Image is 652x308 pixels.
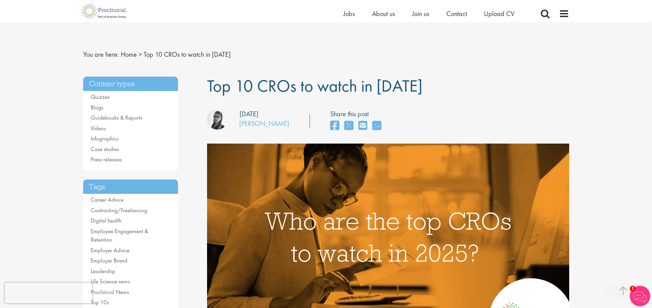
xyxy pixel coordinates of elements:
a: Videos [91,124,106,132]
span: 1 [630,286,636,292]
a: About us [372,9,395,18]
a: Guidebooks & Reports [91,114,142,121]
a: Contracting/Freelancing [91,206,147,214]
a: breadcrumb link [121,50,137,59]
a: Employer Advice [91,246,129,254]
a: Jobs [343,9,355,18]
a: Leadership [91,267,115,275]
span: Top 10 CROs to watch in [DATE] [207,75,422,97]
a: Proclinical News [91,288,129,296]
a: Life Science news [91,278,130,285]
span: You are here: [83,50,119,59]
a: Contact [446,9,467,18]
a: Quizzes [91,93,110,101]
img: Chatbot [630,286,650,306]
a: Career Advice [91,196,124,203]
span: Top 10 CROs to watch in [DATE] [144,50,231,59]
h3: Content types [83,77,178,91]
a: Top 10s [91,298,109,306]
div: [DATE] [240,109,258,119]
a: Infographics [91,135,119,142]
a: Upload CV [484,9,514,18]
a: Employee Engagement & Retention [91,227,148,244]
h3: Tags [83,179,178,194]
label: Share this post [330,109,385,119]
a: Press releases [91,156,122,163]
a: Join us [412,9,429,18]
a: share on email [358,119,367,133]
iframe: reCAPTCHA [5,283,92,303]
a: share on whats app [372,119,381,133]
a: Blogs [91,104,103,111]
a: Case studies [91,145,119,153]
a: [PERSON_NAME] [239,119,289,128]
a: Digital health [91,217,122,224]
a: share on facebook [330,119,339,133]
a: Employer Brand [91,257,127,264]
a: share on twitter [344,119,353,133]
img: Theodora Savlovschi - Wicks [207,109,228,130]
span: > [139,50,142,59]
